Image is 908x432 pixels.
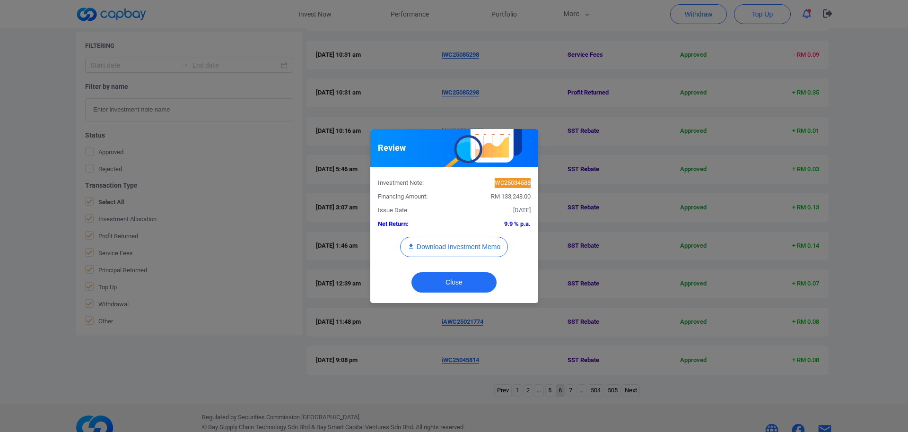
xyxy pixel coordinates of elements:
div: 9.9 % p.a. [454,219,538,229]
div: [DATE] [454,206,538,216]
div: Net Return: [371,219,454,229]
button: Download Investment Memo [400,237,508,257]
button: Close [411,272,497,293]
div: Investment Note: [371,178,454,188]
span: RM 133,248.00 [491,193,531,200]
h5: Review [378,142,406,154]
div: WC25034588 [454,178,538,188]
div: Issue Date: [371,206,454,216]
div: Financing Amount: [371,192,454,202]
